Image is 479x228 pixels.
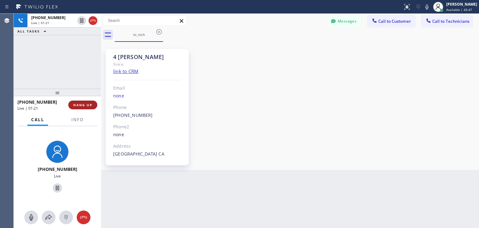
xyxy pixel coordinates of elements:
[24,211,38,224] button: Mute
[113,151,181,158] div: [GEOGRAPHIC_DATA] CA
[113,123,181,131] div: Phone2
[17,106,38,111] span: Live | 01:21
[17,99,57,105] span: [PHONE_NUMBER]
[73,103,92,107] span: HANG UP
[68,114,87,126] button: Info
[113,131,181,138] div: none
[77,16,86,25] button: Hold Customer
[446,7,472,12] span: Available | 45:47
[31,15,65,20] span: [PHONE_NUMBER]
[14,27,52,35] button: ALL TASKS
[89,16,97,25] button: Hang up
[113,53,181,61] div: 4 [PERSON_NAME]
[421,15,473,27] button: Call to Technicians
[59,211,73,224] button: Open dialpad
[38,166,77,172] span: [PHONE_NUMBER]
[113,68,138,74] a: link to CRM
[113,112,153,118] a: [PHONE_NUMBER]
[113,143,181,150] div: Address
[446,2,477,7] div: [PERSON_NAME]
[378,18,411,24] span: Call to Customer
[113,61,181,68] div: Since:
[423,2,431,11] button: Mute
[113,104,181,111] div: Phone
[42,211,56,224] button: Open directory
[31,117,44,122] span: Call
[432,18,469,24] span: Call to Technicians
[327,15,361,27] button: Messages
[367,15,415,27] button: Call to Customer
[54,173,61,179] span: Live
[113,85,181,92] div: Email
[115,32,162,37] div: to_tech
[27,114,48,126] button: Call
[53,183,62,193] button: Hold Customer
[113,92,181,100] div: none
[68,101,97,109] button: HANG UP
[31,21,49,25] span: Live | 01:21
[17,29,40,33] span: ALL TASKS
[103,16,187,26] input: Search
[71,117,84,122] span: Info
[77,211,90,224] button: Hang up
